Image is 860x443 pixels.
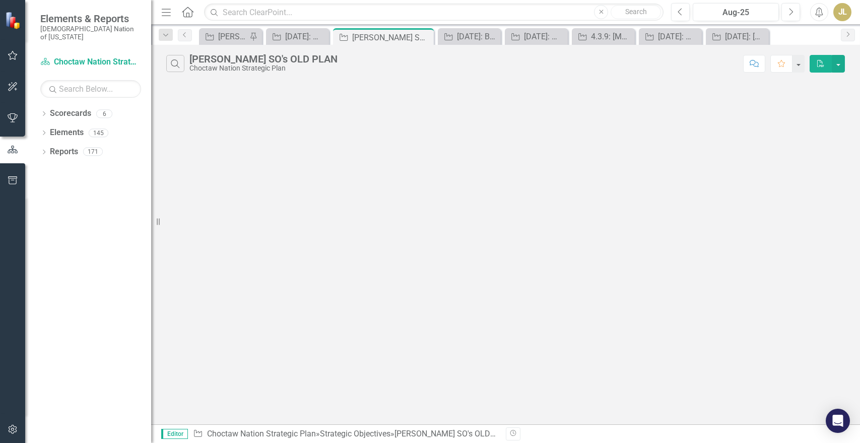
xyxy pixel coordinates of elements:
div: [PERSON_NAME] SO's OLD PLAN [394,429,512,438]
input: Search ClearPoint... [204,4,664,21]
div: Choctaw Nation Strategic Plan [189,65,338,72]
button: Aug-25 [693,3,779,21]
a: Reports [50,146,78,158]
span: Search [625,8,647,16]
div: Aug-25 [696,7,775,19]
div: 6 [96,109,112,118]
div: [PERSON_NAME] SO's OLD PLAN [352,31,431,44]
img: ClearPoint Strategy [5,11,23,29]
a: Elements [50,127,84,139]
button: JL [833,3,851,21]
small: [DEMOGRAPHIC_DATA] Nation of [US_STATE] [40,25,141,41]
div: [DATE]: McAlester Dental Clinic Remodel (Capital) [285,30,326,43]
div: [DATE]: [PERSON_NAME] Judicial Court Room Expansion (Capital) [725,30,766,43]
div: [PERSON_NAME] SO's OLD PLAN [189,53,338,65]
a: [DATE]: McAlester Dental Clinic Remodel (Capital) [269,30,326,43]
div: 4.3.9: [MEDICAL_DATA] Wellness Center (Capital) [591,30,632,43]
div: Open Intercom Messenger [826,409,850,433]
a: Choctaw Nation Strategic Plan [207,429,316,438]
div: [PERSON_NAME] SOs [218,30,247,43]
a: Strategic Objectives [320,429,390,438]
div: 145 [89,129,108,137]
a: Scorecards [50,108,91,119]
div: » » [193,428,498,440]
div: [DATE]: McAlester Clinic Expansion (Capital) [524,30,565,43]
a: [PERSON_NAME] SOs [202,30,247,43]
a: [DATE]: Broken Bow Clinic Expansion (Capital) [440,30,498,43]
a: Choctaw Nation Strategic Plan [40,56,141,68]
a: [DATE]: [PERSON_NAME] Judicial Court Room Expansion (Capital) [708,30,766,43]
div: [DATE]: Broken Bow Clinic Expansion (Capital) [457,30,498,43]
a: [DATE]: McAlester Clinic Expansion (Capital) [507,30,565,43]
a: 4.3.9: [MEDICAL_DATA] Wellness Center (Capital) [574,30,632,43]
div: 171 [83,148,103,156]
a: [DATE]: McAlester Judicial Building Remodel (Capital) [641,30,699,43]
button: Search [611,5,661,19]
span: Editor [161,429,188,439]
input: Search Below... [40,80,141,98]
div: [DATE]: McAlester Judicial Building Remodel (Capital) [658,30,699,43]
span: Elements & Reports [40,13,141,25]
